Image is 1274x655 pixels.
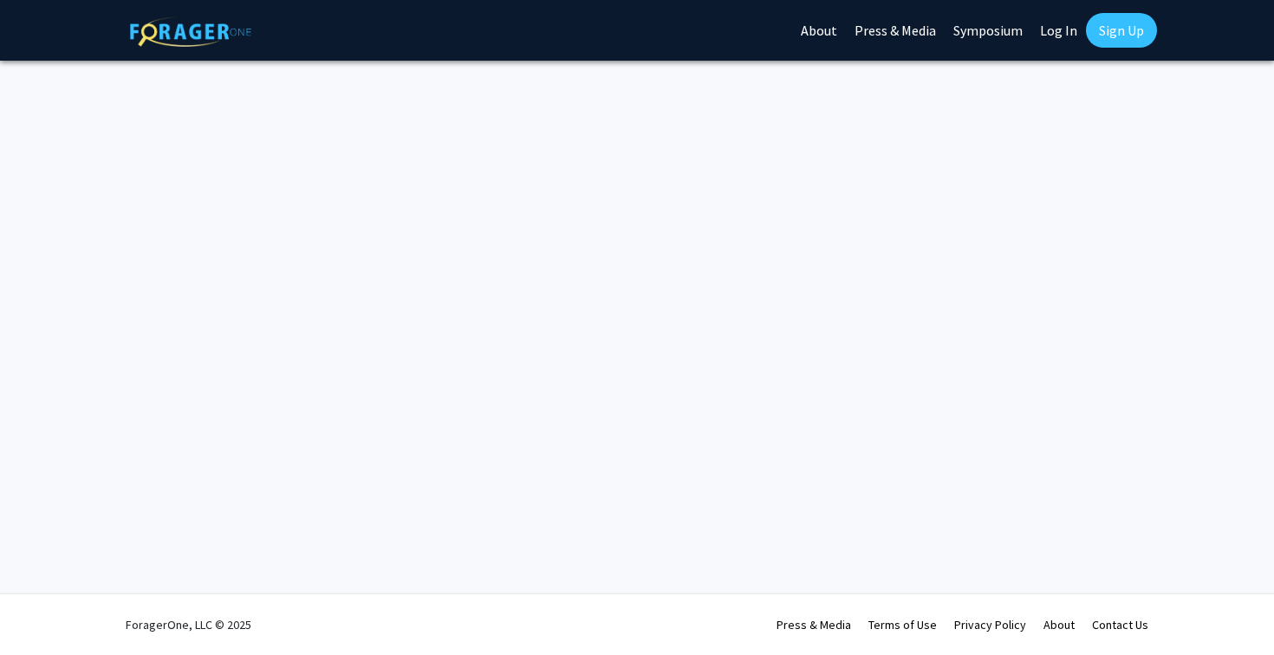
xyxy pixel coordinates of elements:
div: ForagerOne, LLC © 2025 [126,594,251,655]
a: Press & Media [777,617,851,632]
img: ForagerOne Logo [130,16,251,47]
a: About [1043,617,1075,632]
a: Contact Us [1092,617,1148,632]
a: Privacy Policy [954,617,1026,632]
a: Terms of Use [868,617,937,632]
a: Sign Up [1086,13,1157,48]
